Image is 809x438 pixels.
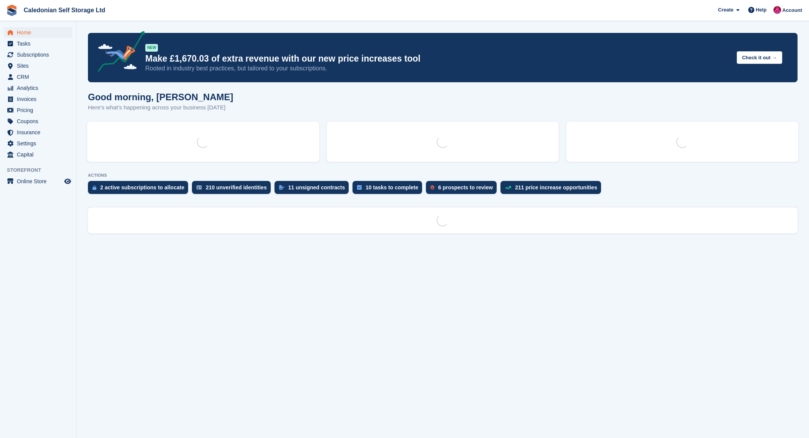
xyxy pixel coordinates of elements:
a: menu [4,72,72,82]
span: Insurance [17,127,63,138]
a: menu [4,94,72,104]
span: Settings [17,138,63,149]
p: Make £1,670.03 of extra revenue with our new price increases tool [145,53,731,64]
span: Account [782,7,802,14]
div: 2 active subscriptions to allocate [100,184,184,191]
a: menu [4,138,72,149]
div: NEW [145,44,158,52]
span: Online Store [17,176,63,187]
a: menu [4,149,72,160]
div: 211 price increase opportunities [515,184,597,191]
div: 6 prospects to review [438,184,493,191]
a: menu [4,105,72,116]
a: 6 prospects to review [426,181,500,198]
span: Storefront [7,166,76,174]
a: 211 price increase opportunities [500,181,605,198]
div: 210 unverified identities [206,184,267,191]
div: 10 tasks to complete [366,184,418,191]
span: Coupons [17,116,63,127]
img: active_subscription_to_allocate_icon-d502201f5373d7db506a760aba3b589e785aa758c864c3986d89f69b8ff3... [93,185,96,190]
h1: Good morning, [PERSON_NAME] [88,92,233,102]
img: verify_identity-adf6edd0f0f0b5bbfe63781bf79b02c33cf7c696d77639b501bdc392416b5a36.svg [197,185,202,190]
span: Home [17,27,63,38]
img: prospect-51fa495bee0391a8d652442698ab0144808aea92771e9ea1ae160a38d050c398.svg [430,185,434,190]
a: 11 unsigned contracts [275,181,353,198]
span: Sites [17,60,63,71]
a: menu [4,127,72,138]
img: contract_signature_icon-13c848040528278c33f63329250d36e43548de30e8caae1d1a13099fd9432cc5.svg [279,185,284,190]
a: menu [4,83,72,93]
a: menu [4,60,72,71]
a: Preview store [63,177,72,186]
img: Donald Mathieson [773,6,781,14]
a: 2 active subscriptions to allocate [88,181,192,198]
span: Pricing [17,105,63,116]
a: menu [4,116,72,127]
p: ACTIONS [88,173,798,178]
a: 210 unverified identities [192,181,275,198]
span: CRM [17,72,63,82]
span: Capital [17,149,63,160]
img: stora-icon-8386f47178a22dfd0bd8f6a31ec36ba5ce8667c1dd55bd0f319d3a0aa187defe.svg [6,5,18,16]
span: Create [718,6,733,14]
p: Here's what's happening across your business [DATE] [88,103,233,112]
a: menu [4,38,72,49]
span: Tasks [17,38,63,49]
a: menu [4,27,72,38]
a: menu [4,49,72,60]
img: task-75834270c22a3079a89374b754ae025e5fb1db73e45f91037f5363f120a921f8.svg [357,185,362,190]
span: Subscriptions [17,49,63,60]
span: Help [756,6,767,14]
span: Invoices [17,94,63,104]
span: Analytics [17,83,63,93]
a: 10 tasks to complete [353,181,426,198]
a: Caledonian Self Storage Ltd [21,4,108,16]
p: Rooted in industry best practices, but tailored to your subscriptions. [145,64,731,73]
div: 11 unsigned contracts [288,184,345,191]
button: Check it out → [737,51,782,64]
img: price_increase_opportunities-93ffe204e8149a01c8c9dc8f82e8f89637d9d84a8eef4429ea346261dce0b2c0.svg [505,186,511,189]
a: menu [4,176,72,187]
img: price-adjustments-announcement-icon-8257ccfd72463d97f412b2fc003d46551f7dbcb40ab6d574587a9cd5c0d94... [91,31,145,75]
